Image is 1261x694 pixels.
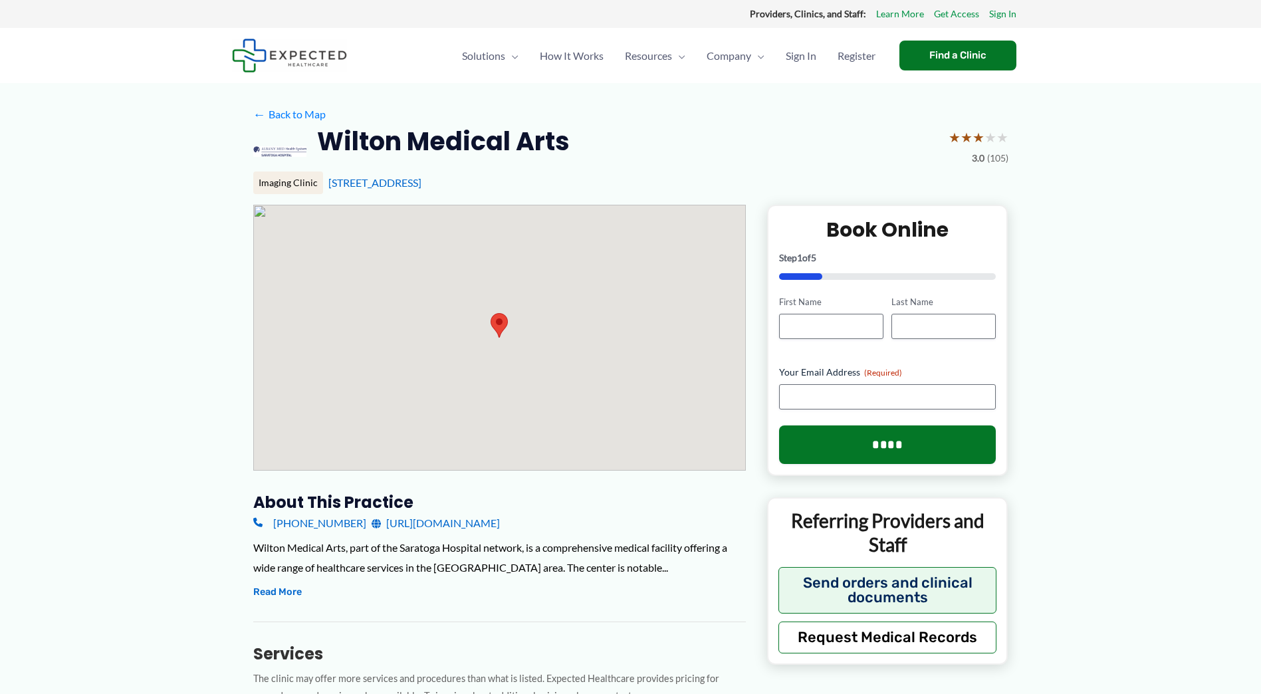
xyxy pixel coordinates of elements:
span: How It Works [540,33,604,79]
strong: Providers, Clinics, and Staff: [750,8,866,19]
div: Wilton Medical Arts, part of the Saratoga Hospital network, is a comprehensive medical facility o... [253,538,746,577]
a: [PHONE_NUMBER] [253,513,366,533]
span: Solutions [462,33,505,79]
span: Menu Toggle [751,33,764,79]
span: ★ [996,125,1008,150]
span: Company [707,33,751,79]
a: Register [827,33,886,79]
a: ←Back to Map [253,104,326,124]
a: Sign In [775,33,827,79]
p: Step of [779,253,996,263]
a: How It Works [529,33,614,79]
label: Your Email Address [779,366,996,379]
span: Sign In [786,33,816,79]
a: Get Access [934,5,979,23]
span: Register [838,33,875,79]
span: ★ [961,125,973,150]
a: [URL][DOMAIN_NAME] [372,513,500,533]
span: 1 [797,252,802,263]
a: Find a Clinic [899,41,1016,70]
a: CompanyMenu Toggle [696,33,775,79]
p: Referring Providers and Staff [778,509,997,557]
span: 5 [811,252,816,263]
nav: Primary Site Navigation [451,33,886,79]
a: Learn More [876,5,924,23]
div: Imaging Clinic [253,172,323,194]
span: ★ [973,125,984,150]
span: ★ [984,125,996,150]
img: Expected Healthcare Logo - side, dark font, small [232,39,347,72]
span: Menu Toggle [672,33,685,79]
a: SolutionsMenu Toggle [451,33,529,79]
a: [STREET_ADDRESS] [328,176,421,189]
h2: Wilton Medical Arts [317,125,570,158]
span: ← [253,108,266,120]
button: Read More [253,584,302,600]
label: First Name [779,296,883,308]
h3: Services [253,643,746,664]
span: (Required) [864,368,902,378]
h3: About this practice [253,492,746,513]
span: ★ [949,125,961,150]
span: Resources [625,33,672,79]
a: ResourcesMenu Toggle [614,33,696,79]
label: Last Name [891,296,996,308]
span: (105) [987,150,1008,167]
a: Sign In [989,5,1016,23]
button: Send orders and clinical documents [778,567,997,614]
h2: Book Online [779,217,996,243]
span: 3.0 [972,150,984,167]
button: Request Medical Records [778,622,997,653]
span: Menu Toggle [505,33,518,79]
